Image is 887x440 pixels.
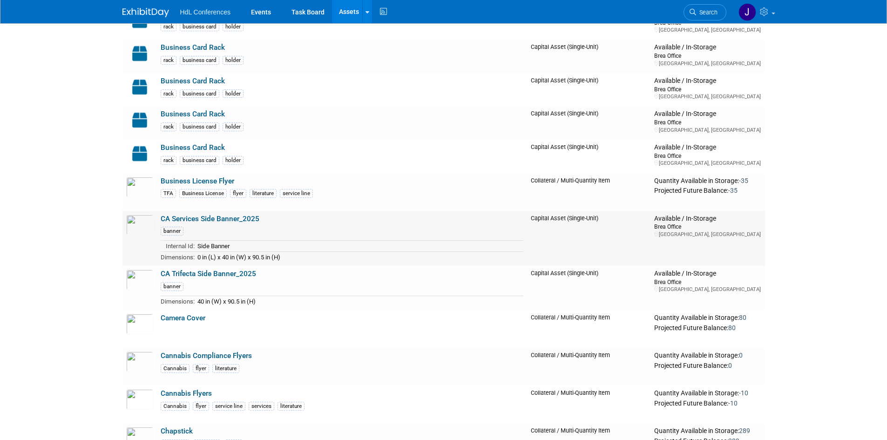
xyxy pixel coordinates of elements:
[161,189,176,198] div: TFA
[161,402,190,411] div: Cannabis
[161,352,252,360] a: Cannabis Compliance Flyers
[195,241,524,252] td: Side Banner
[527,40,650,73] td: Capital Asset (Single-Unit)
[654,427,761,435] div: Quantity Available in Storage:
[527,386,650,423] td: Collateral / Multi-Quantity Item
[223,122,244,131] div: holder
[161,227,183,236] div: banner
[654,286,761,293] div: [GEOGRAPHIC_DATA], [GEOGRAPHIC_DATA]
[527,348,650,386] td: Collateral / Multi-Quantity Item
[654,110,761,118] div: Available / In-Storage
[161,314,205,322] a: Camera Cover
[278,402,305,411] div: literature
[654,398,761,408] div: Projected Future Balance:
[654,223,761,230] div: Brea Office
[197,298,256,305] span: 40 in (W) x 90.5 in (H)
[654,127,761,134] div: [GEOGRAPHIC_DATA], [GEOGRAPHIC_DATA]
[161,110,225,118] a: Business Card Rack
[161,215,259,223] a: CA Services Side Banner_2025
[161,251,195,262] td: Dimensions:
[739,389,748,397] span: -10
[161,89,176,98] div: rack
[654,185,761,195] div: Projected Future Balance:
[280,189,313,198] div: service line
[180,22,219,31] div: business card
[739,177,748,184] span: -35
[654,215,761,223] div: Available / In-Storage
[654,278,761,286] div: Brea Office
[180,156,219,165] div: business card
[126,77,153,97] img: Capital-Asset-Icon-2.png
[161,143,225,152] a: Business Card Rack
[654,314,761,322] div: Quantity Available in Storage:
[161,270,256,278] a: CA Trifecta Side Banner_2025
[527,211,650,266] td: Capital Asset (Single-Unit)
[180,56,219,65] div: business card
[527,140,650,173] td: Capital Asset (Single-Unit)
[161,177,234,185] a: Business License Flyer
[161,282,183,291] div: banner
[696,9,718,16] span: Search
[180,122,219,131] div: business card
[739,352,743,359] span: 0
[161,389,212,398] a: Cannabis Flyers
[654,231,761,238] div: [GEOGRAPHIC_DATA], [GEOGRAPHIC_DATA]
[223,156,244,165] div: holder
[684,4,726,20] a: Search
[223,56,244,65] div: holder
[193,364,209,373] div: flyer
[739,427,750,434] span: 289
[654,360,761,370] div: Projected Future Balance:
[212,402,245,411] div: service line
[161,427,193,435] a: Chapstick
[161,364,190,373] div: Cannabis
[126,43,153,64] img: Capital-Asset-Icon-2.png
[654,93,761,100] div: [GEOGRAPHIC_DATA], [GEOGRAPHIC_DATA]
[126,110,153,130] img: Capital-Asset-Icon-2.png
[527,73,650,107] td: Capital Asset (Single-Unit)
[179,189,227,198] div: Business License
[739,314,746,321] span: 80
[654,27,761,34] div: [GEOGRAPHIC_DATA], [GEOGRAPHIC_DATA]
[161,56,176,65] div: rack
[527,173,650,211] td: Collateral / Multi-Quantity Item
[654,322,761,332] div: Projected Future Balance:
[193,402,209,411] div: flyer
[122,8,169,17] img: ExhibitDay
[180,8,230,16] span: HdL Conferences
[654,152,761,160] div: Brea Office
[738,3,756,21] img: Johnny Nguyen
[654,160,761,167] div: [GEOGRAPHIC_DATA], [GEOGRAPHIC_DATA]
[250,189,277,198] div: literature
[223,22,244,31] div: holder
[654,389,761,398] div: Quantity Available in Storage:
[654,143,761,152] div: Available / In-Storage
[161,43,225,52] a: Business Card Rack
[654,77,761,85] div: Available / In-Storage
[654,85,761,93] div: Brea Office
[654,52,761,60] div: Brea Office
[161,241,195,252] td: Internal Id:
[654,352,761,360] div: Quantity Available in Storage:
[654,270,761,278] div: Available / In-Storage
[197,254,280,261] span: 0 in (L) x 40 in (W) x 90.5 in (H)
[180,89,219,98] div: business card
[161,122,176,131] div: rack
[728,187,738,194] span: -35
[527,266,650,310] td: Capital Asset (Single-Unit)
[223,89,244,98] div: holder
[654,60,761,67] div: [GEOGRAPHIC_DATA], [GEOGRAPHIC_DATA]
[249,402,274,411] div: services
[728,362,732,369] span: 0
[161,156,176,165] div: rack
[161,296,195,306] td: Dimensions:
[126,143,153,164] img: Capital-Asset-Icon-2.png
[728,324,736,332] span: 80
[161,22,176,31] div: rack
[212,364,239,373] div: literature
[161,77,225,85] a: Business Card Rack
[654,118,761,126] div: Brea Office
[527,106,650,140] td: Capital Asset (Single-Unit)
[728,399,738,407] span: -10
[527,310,650,348] td: Collateral / Multi-Quantity Item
